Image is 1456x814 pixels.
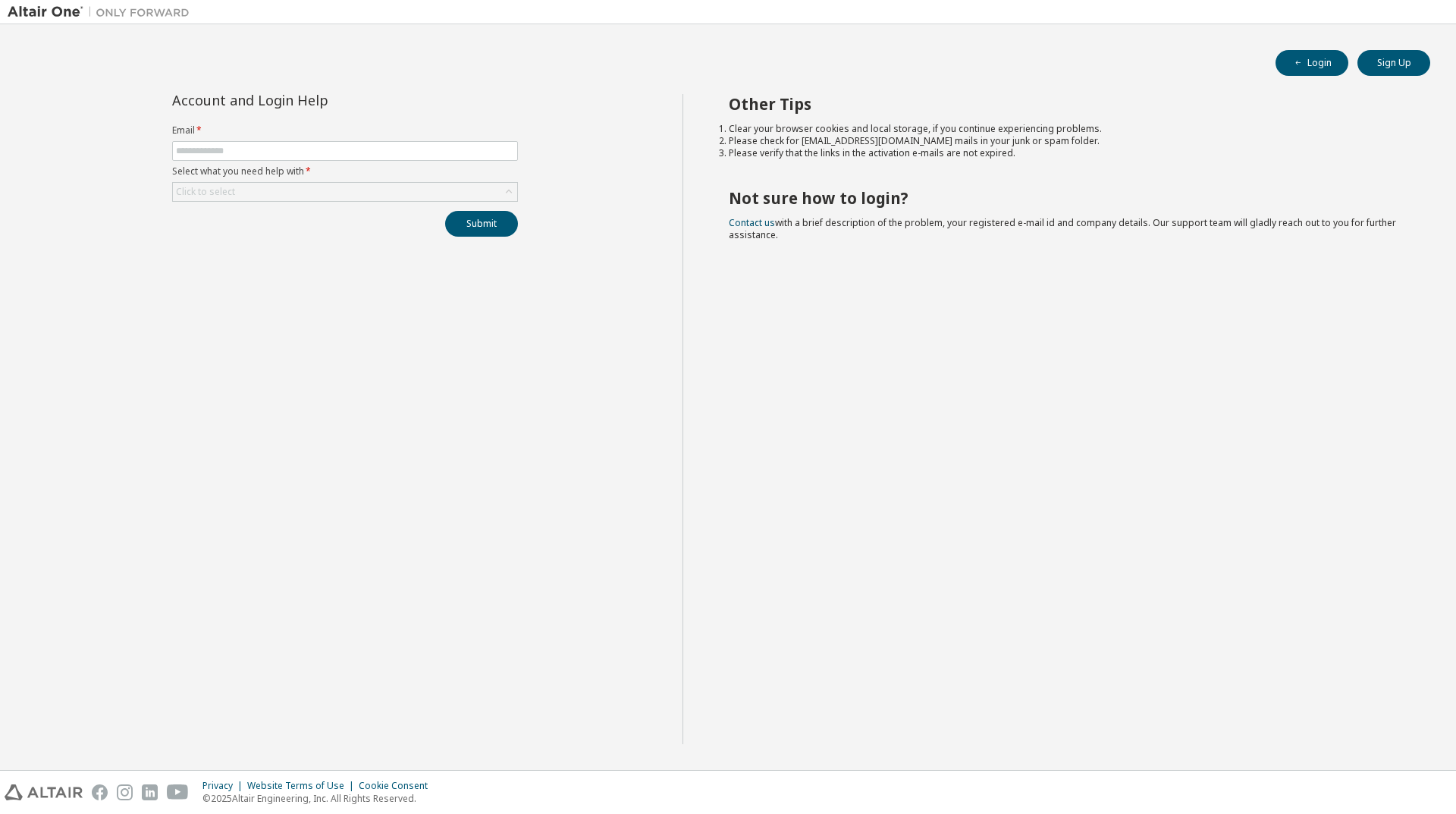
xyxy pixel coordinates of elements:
button: Login [1276,50,1348,76]
p: © 2025 Altair Engineering, Inc. All Rights Reserved. [202,792,437,805]
li: Clear your browser cookies and local storage, if you continue experiencing problems. [729,123,1404,135]
div: Click to select [176,186,235,198]
button: Submit [445,211,518,237]
img: instagram.svg [117,784,133,800]
a: Contact us [729,216,775,229]
div: Website Terms of Use [247,780,359,792]
h2: Other Tips [729,94,1404,114]
img: altair_logo.svg [5,784,83,800]
li: Please verify that the links in the activation e-mails are not expired. [729,147,1404,159]
label: Select what you need help with [172,165,518,178]
img: Altair One [8,5,197,20]
span: with a brief description of the problem, your registered e-mail id and company details. Our suppo... [729,216,1396,241]
h2: Not sure how to login? [729,188,1404,208]
div: Cookie Consent [359,780,437,792]
div: Privacy [202,780,247,792]
img: facebook.svg [92,784,108,800]
label: Email [172,124,518,137]
li: Please check for [EMAIL_ADDRESS][DOMAIN_NAME] mails in your junk or spam folder. [729,135,1404,147]
div: Account and Login Help [172,94,449,106]
img: youtube.svg [167,784,189,800]
img: linkedin.svg [142,784,158,800]
button: Sign Up [1357,50,1430,76]
div: Click to select [173,183,517,201]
